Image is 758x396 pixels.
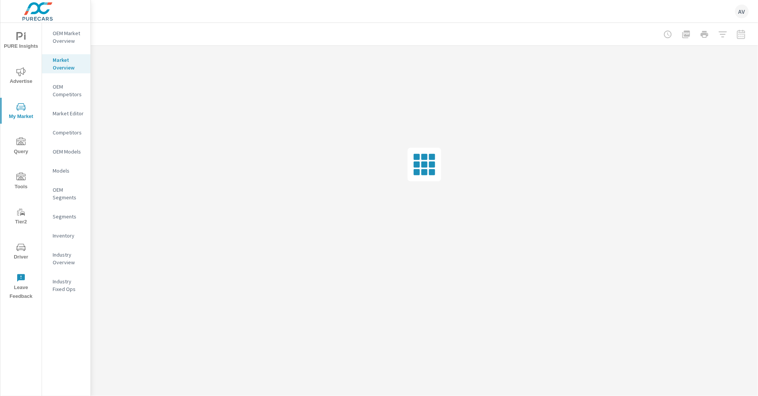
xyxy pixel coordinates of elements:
p: Market Editor [53,110,84,117]
div: Inventory [42,230,90,241]
p: OEM Competitors [53,83,84,98]
span: Advertise [3,67,39,86]
span: Driver [3,243,39,262]
span: Tools [3,173,39,191]
p: OEM Segments [53,186,84,201]
span: My Market [3,102,39,121]
p: Segments [53,213,84,220]
div: OEM Market Overview [42,27,90,47]
div: nav menu [0,23,42,304]
div: Models [42,165,90,176]
p: Models [53,167,84,175]
p: Industry Overview [53,251,84,266]
p: Competitors [53,129,84,136]
p: Industry Fixed Ops [53,278,84,293]
span: PURE Insights [3,32,39,51]
p: OEM Market Overview [53,29,84,45]
div: OEM Models [42,146,90,157]
div: Industry Overview [42,249,90,268]
span: Leave Feedback [3,273,39,301]
div: OEM Competitors [42,81,90,100]
div: Market Editor [42,108,90,119]
span: Query [3,137,39,156]
div: OEM Segments [42,184,90,203]
div: AV [735,5,749,18]
p: OEM Models [53,148,84,155]
div: Segments [42,211,90,222]
span: Tier2 [3,208,39,226]
div: Competitors [42,127,90,138]
div: Market Overview [42,54,90,73]
p: Inventory [53,232,84,239]
p: Market Overview [53,56,84,71]
div: Industry Fixed Ops [42,276,90,295]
